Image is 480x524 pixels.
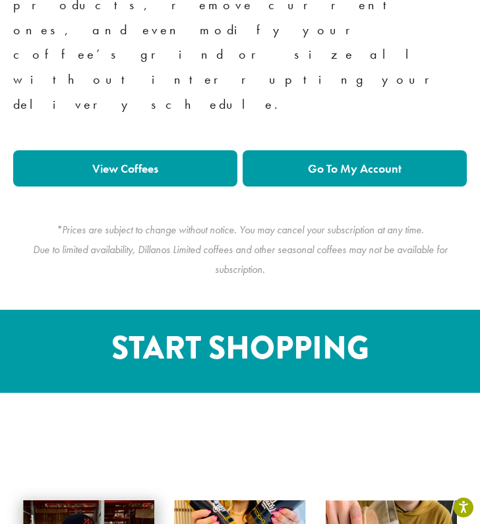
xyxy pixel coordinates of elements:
[13,150,237,187] a: View Coffees
[243,150,467,187] a: Go To My Account
[92,161,158,176] strong: View Coffees
[13,330,467,368] h1: START SHOPPING
[56,223,424,237] em: *Prices are subject to change without notice. You may cancel your subscription at any time.
[33,243,448,276] em: Due to limited availability, Dillanos Limited coffees and other seasonal coffees may not be avail...
[308,161,402,176] strong: Go To My Account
